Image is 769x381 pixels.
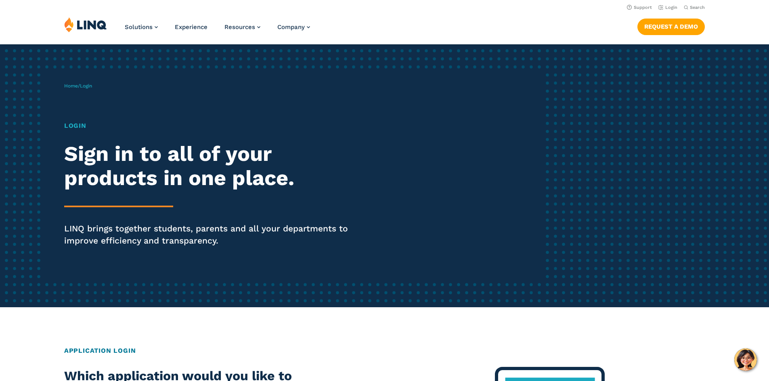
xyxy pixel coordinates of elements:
span: Company [277,23,305,31]
p: LINQ brings together students, parents and all your departments to improve efficiency and transpa... [64,223,360,247]
button: Hello, have a question? Let’s chat. [734,348,757,371]
nav: Primary Navigation [125,17,310,44]
span: Search [690,5,705,10]
a: Login [658,5,677,10]
span: Solutions [125,23,153,31]
h1: Login [64,121,360,131]
a: Solutions [125,23,158,31]
a: Company [277,23,310,31]
img: LINQ | K‑12 Software [64,17,107,32]
a: Resources [224,23,260,31]
a: Experience [175,23,207,31]
span: Login [80,83,92,89]
h2: Sign in to all of your products in one place. [64,142,360,190]
a: Request a Demo [637,19,705,35]
span: Resources [224,23,255,31]
a: Home [64,83,78,89]
nav: Button Navigation [637,17,705,35]
span: / [64,83,92,89]
h2: Application Login [64,346,705,356]
a: Support [627,5,652,10]
button: Open Search Bar [684,4,705,10]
